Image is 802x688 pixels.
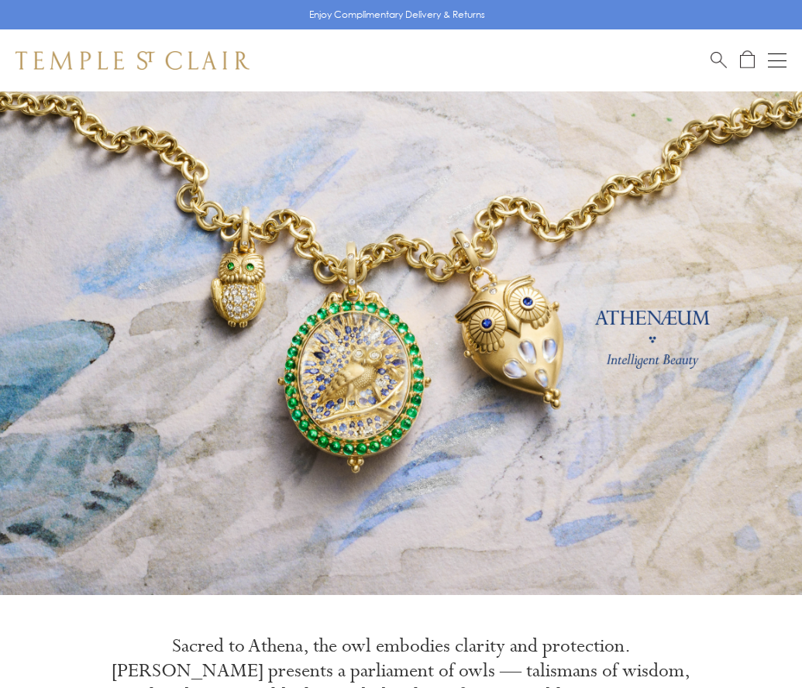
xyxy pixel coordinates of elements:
button: Open navigation [768,51,787,70]
img: Temple St. Clair [15,51,250,70]
a: Open Shopping Bag [740,50,755,70]
p: Enjoy Complimentary Delivery & Returns [309,7,485,22]
a: Search [711,50,727,70]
